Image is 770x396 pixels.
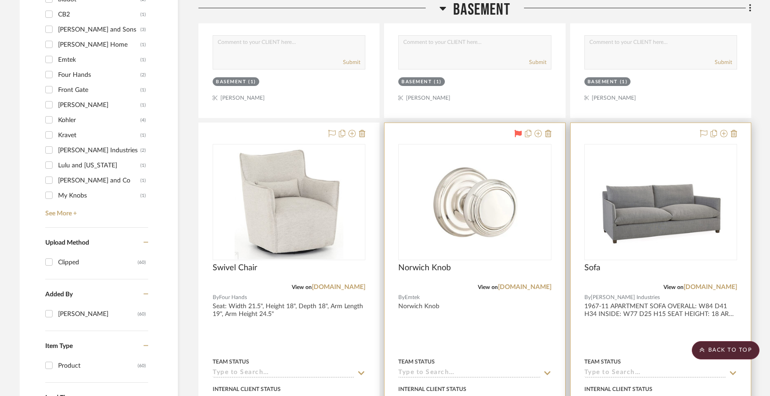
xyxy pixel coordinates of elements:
[213,263,257,273] span: Swivel Chair
[140,37,146,52] div: (1)
[45,291,73,298] span: Added By
[140,143,146,158] div: (2)
[58,128,140,143] div: Kravet
[58,98,140,112] div: [PERSON_NAME]
[58,307,138,321] div: [PERSON_NAME]
[343,58,360,66] button: Submit
[398,263,451,273] span: Norwich Knob
[58,83,140,97] div: Front Gate
[498,284,551,290] a: [DOMAIN_NAME]
[140,98,146,112] div: (1)
[401,79,432,86] div: Basement
[584,263,600,273] span: Sofa
[585,144,737,260] div: 0
[584,358,621,366] div: Team Status
[138,255,146,270] div: (60)
[235,145,344,259] img: Swivel Chair
[58,53,140,67] div: Emtek
[312,284,365,290] a: [DOMAIN_NAME]
[213,293,219,302] span: By
[58,7,140,22] div: CB2
[140,22,146,37] div: (3)
[398,358,435,366] div: Team Status
[140,113,146,128] div: (4)
[43,203,148,218] a: See More +
[58,173,140,188] div: [PERSON_NAME] and Co
[140,53,146,67] div: (1)
[58,143,140,158] div: [PERSON_NAME] Industries
[663,284,684,290] span: View on
[589,145,733,259] img: Sofa
[58,68,140,82] div: Four Hands
[398,293,405,302] span: By
[45,240,89,246] span: Upload Method
[584,293,591,302] span: By
[213,385,281,393] div: Internal Client Status
[692,341,759,359] scroll-to-top-button: BACK TO TOP
[140,158,146,173] div: (1)
[140,188,146,203] div: (1)
[584,369,726,378] input: Type to Search…
[398,369,540,378] input: Type to Search…
[140,7,146,22] div: (1)
[140,68,146,82] div: (2)
[434,79,442,86] div: (1)
[216,79,246,86] div: Basement
[219,293,247,302] span: Four Hands
[58,37,140,52] div: [PERSON_NAME] Home
[45,343,73,349] span: Item Type
[140,83,146,97] div: (1)
[478,284,498,290] span: View on
[398,385,466,393] div: Internal Client Status
[715,58,732,66] button: Submit
[58,188,140,203] div: My Knobs
[529,58,546,66] button: Submit
[591,293,660,302] span: [PERSON_NAME] Industries
[248,79,256,86] div: (1)
[140,128,146,143] div: (1)
[584,385,652,393] div: Internal Client Status
[58,359,138,373] div: Product
[399,144,551,260] div: 0
[213,369,354,378] input: Type to Search…
[58,113,140,128] div: Kohler
[138,307,146,321] div: (60)
[138,359,146,373] div: (60)
[620,79,628,86] div: (1)
[292,284,312,290] span: View on
[140,173,146,188] div: (1)
[588,79,618,86] div: Basement
[405,293,420,302] span: Emtek
[58,255,138,270] div: Clipped
[417,145,532,259] img: Norwich Knob
[684,284,737,290] a: [DOMAIN_NAME]
[58,158,140,173] div: Lulu and [US_STATE]
[213,358,249,366] div: Team Status
[58,22,140,37] div: [PERSON_NAME] and Sons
